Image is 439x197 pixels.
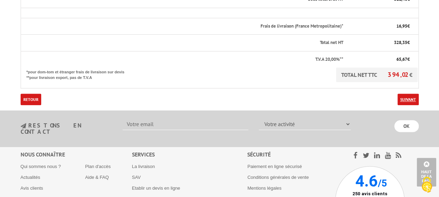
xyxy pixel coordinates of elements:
p: € [349,23,409,30]
span: 394,02 [388,71,409,79]
input: Votre email [123,118,248,130]
input: OK [394,120,419,132]
h3: restons en contact [21,123,112,135]
th: Frais de livraison (France Metropolitaine)* [21,18,344,35]
p: *pour dom-tom et étranger frais de livraison sur devis **pour livraison export, pas de T.V.A [27,67,131,80]
a: Plan d'accès [85,164,111,169]
a: La livraison [132,164,155,169]
span: 65,67 [396,56,407,62]
a: Paiement en ligne sécurisé [247,164,302,169]
a: Aide & FAQ [85,175,109,180]
th: Total net HT [21,35,344,51]
a: Retour [21,94,41,105]
div: Nous connaître [21,151,132,159]
div: Services [132,151,248,159]
span: 328,35 [394,39,407,45]
img: Cookies (fenêtre modale) [418,176,436,194]
a: Qui sommes nous ? [21,164,61,169]
p: TOTAL NET TTC € [336,67,418,82]
a: Conditions générales de vente [247,175,309,180]
a: SAV [132,175,141,180]
p: € [349,39,409,46]
p: T.V.A 20,00%** [27,56,343,63]
p: € [349,56,409,63]
button: Cookies (fenêtre modale) [415,173,439,197]
div: Sécurité [247,151,335,159]
a: Haut de la page [417,158,436,187]
img: newsletter.jpg [21,123,26,129]
a: Avis clients [21,185,43,191]
a: Actualités [21,175,40,180]
span: 16,95 [396,23,407,29]
a: Suivant [397,94,419,105]
a: Etablir un devis en ligne [132,185,180,191]
a: Mentions légales [247,185,281,191]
